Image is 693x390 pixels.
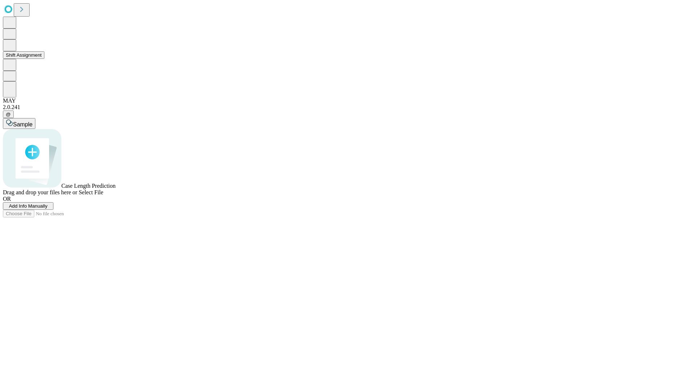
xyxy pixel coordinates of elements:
[3,51,44,59] button: Shift Assignment
[6,112,11,117] span: @
[3,104,690,110] div: 2.0.241
[3,97,690,104] div: MAY
[79,189,103,195] span: Select File
[3,118,35,129] button: Sample
[3,196,11,202] span: OR
[61,183,115,189] span: Case Length Prediction
[3,202,53,210] button: Add Info Manually
[3,189,77,195] span: Drag and drop your files here or
[3,110,14,118] button: @
[13,121,32,127] span: Sample
[9,203,48,209] span: Add Info Manually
